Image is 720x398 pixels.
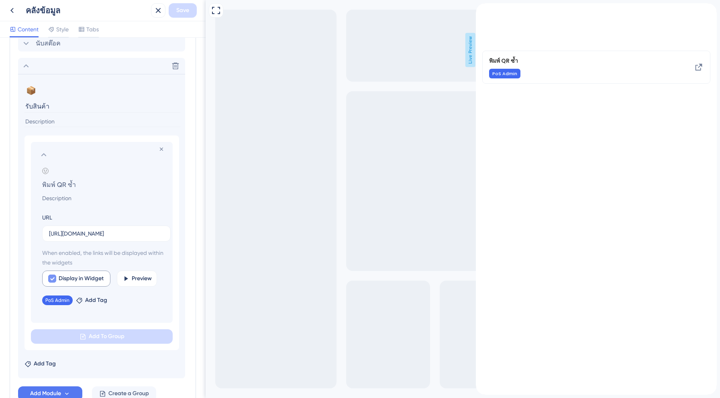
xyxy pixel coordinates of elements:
[42,248,165,267] span: When enabled, the links will be displayed within the widgets
[85,295,107,305] span: Add Tag
[26,5,148,16] div: คลังข้อมูล
[45,297,69,304] span: PoS Admin
[36,179,171,190] input: Header
[132,274,152,283] span: Preview
[24,84,37,97] button: 📦
[76,295,107,305] button: Add Tag
[260,33,270,67] span: Live Preview
[18,2,43,12] span: ช่วยเหลือ
[31,329,173,344] button: Add To Group
[36,39,61,48] span: นับสต๊อค
[42,213,52,222] div: URL
[59,274,104,283] span: Display in Widget
[24,116,180,127] input: Description
[13,53,42,62] span: พิมพ์ QR ซ้ำ
[169,3,197,18] button: Save
[36,193,171,203] input: Description
[89,332,124,341] span: Add To Group
[48,4,51,10] div: 3
[176,6,189,15] span: Save
[34,359,56,369] span: Add Tag
[86,25,99,34] span: Tabs
[24,100,180,113] input: Header
[49,229,164,238] input: your.website.com/path
[24,359,56,369] button: Add Tag
[18,25,39,34] span: Content
[56,25,69,34] span: Style
[117,271,157,287] button: Preview
[16,67,41,74] span: PoS Admin
[13,53,185,75] div: พิมพ์ QR ซ้ำ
